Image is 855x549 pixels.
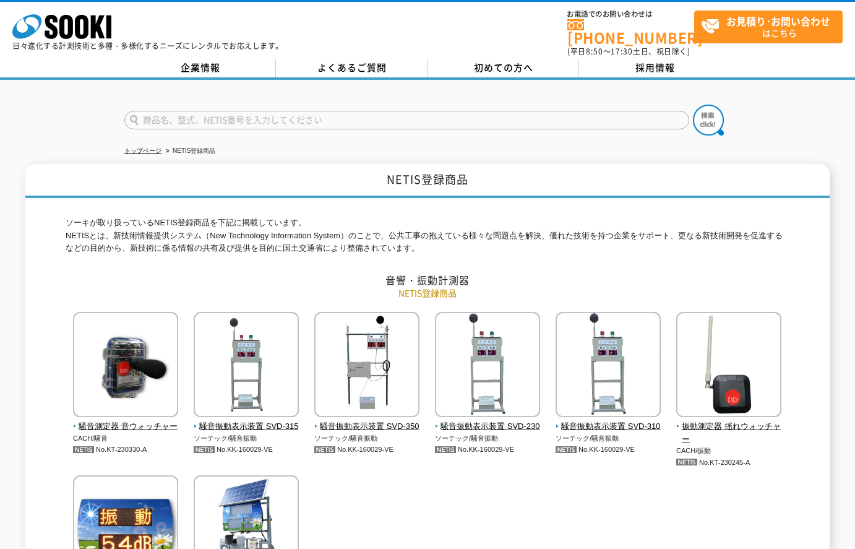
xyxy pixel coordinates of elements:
p: ソーテック/騒音振動 [435,433,541,444]
span: (平日 ～ 土日、祝日除く) [567,46,690,57]
p: ソーテック/騒音振動 [194,433,299,444]
a: 騒音振動表示装置 SVD-315 [194,409,299,433]
p: ソーテック/騒音振動 [556,433,661,444]
span: 8:50 [586,46,603,57]
a: 振動測定器 揺れウォッチャー [676,409,782,446]
p: NETIS登録商品 [66,287,789,300]
input: 商品名、型式、NETIS番号を入力してください [124,111,689,129]
img: 騒音振動表示装置 SVD-315 [194,312,299,420]
p: No.KT-230330-A [73,443,179,456]
a: よくあるご質問 [276,59,427,77]
span: 振動測定器 揺れウォッチャー [676,420,782,446]
li: NETIS登録商品 [163,145,215,158]
p: No.KK-160029-VE [556,443,661,456]
p: ソーテック/騒音振動 [314,433,420,444]
p: No.KT-230245-A [676,456,782,469]
p: No.KK-160029-VE [194,443,299,456]
a: [PHONE_NUMBER] [567,19,694,45]
img: 騒音測定器 音ウォッチャー [73,312,178,420]
span: 騒音振動表示装置 SVD-230 [435,420,541,433]
h2: 音響・振動計測器 [66,274,789,287]
span: 騒音振動表示装置 SVD-310 [556,420,661,433]
p: CACH/騒音 [73,433,179,444]
p: No.KK-160029-VE [435,443,541,456]
a: 騒音振動表示装置 SVD-350 [314,409,420,433]
span: 騒音振動表示装置 SVD-315 [194,420,299,433]
span: 17:30 [611,46,633,57]
strong: お見積り･お問い合わせ [726,14,830,28]
span: はこちら [701,11,842,42]
p: CACH/振動 [676,446,782,456]
a: 騒音振動表示装置 SVD-310 [556,409,661,433]
p: ソーキが取り扱っているNETIS登録商品を下記に掲載しています。 NETISとは、新技術情報提供システム（New Technology Information System）のことで、公共工事の... [66,217,789,255]
span: 騒音振動表示装置 SVD-350 [314,420,420,433]
a: 騒音測定器 音ウォッチャー [73,409,179,433]
a: トップページ [124,147,161,154]
a: 企業情報 [124,59,276,77]
img: 騒音振動表示装置 SVD-230 [435,312,540,420]
h1: NETIS登録商品 [25,164,830,198]
p: No.KK-160029-VE [314,443,420,456]
a: 初めての方へ [427,59,579,77]
span: 初めての方へ [474,61,533,74]
span: お電話でのお問い合わせは [567,11,694,18]
span: 騒音測定器 音ウォッチャー [73,420,179,433]
a: お見積り･お問い合わせはこちら [694,11,843,43]
a: 採用情報 [579,59,731,77]
img: 騒音振動表示装置 SVD-310 [556,312,661,420]
img: 騒音振動表示装置 SVD-350 [314,312,419,420]
img: 振動測定器 揺れウォッチャー [676,312,781,420]
p: 日々進化する計測技術と多種・多様化するニーズにレンタルでお応えします。 [12,42,283,50]
img: btn_search.png [693,105,724,136]
a: 騒音振動表示装置 SVD-230 [435,409,541,433]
